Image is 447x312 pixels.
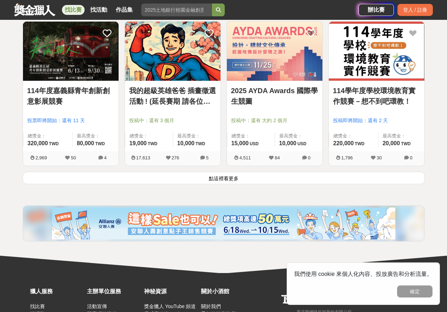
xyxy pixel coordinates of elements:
[279,140,297,146] span: 10,000
[201,304,221,309] a: 關於我們
[359,4,394,16] a: 辦比賽
[130,132,168,140] span: 總獎金：
[195,141,205,146] span: TWD
[87,5,110,15] a: 找活動
[177,140,195,146] span: 10,000
[28,132,68,140] span: 總獎金：
[308,155,310,160] span: 0
[377,155,382,160] span: 30
[227,22,322,81] img: Cover Image
[77,132,114,140] span: 最高獎金：
[104,155,107,160] span: 4
[71,155,76,160] span: 50
[333,132,374,140] span: 總獎金：
[49,141,58,146] span: TWD
[355,141,364,146] span: TWD
[231,132,270,140] span: 總獎金：
[201,287,254,296] div: 關於小酒館
[144,287,197,296] div: 神秘資源
[333,140,354,146] span: 220,000
[239,155,251,160] span: 4,511
[329,22,424,81] img: Cover Image
[62,5,85,15] a: 找比賽
[129,117,216,124] span: 投稿中：還有 3 個月
[30,287,84,296] div: 獵人服務
[141,4,212,16] input: 2025土地銀行校園金融創意挑戰賽：從你出發 開啟智慧金融新頁
[87,304,107,309] a: 活動宣傳
[28,140,48,146] span: 320,000
[341,155,353,160] span: 1,796
[383,140,400,146] span: 20,000
[52,208,395,239] img: cf4fb443-4ad2-4338-9fa3-b46b0bf5d316.png
[397,4,433,16] div: 登入 / 註冊
[275,155,280,160] span: 84
[250,141,258,146] span: USD
[172,155,179,160] span: 276
[333,85,420,107] a: 114學年度學校環境教育實作競賽－想不到吧環教！
[23,172,425,184] button: 點這裡看更多
[144,304,196,309] a: 獎金獵人 YouTube 頻道
[27,117,114,124] span: 投票即將開始：還有 11 天
[297,141,306,146] span: USD
[148,141,157,146] span: TWD
[231,117,318,124] span: 投稿中：還有 大約 2 個月
[95,141,105,146] span: TWD
[130,140,147,146] span: 19,000
[401,141,411,146] span: TWD
[206,155,208,160] span: 5
[77,140,94,146] span: 80,000
[30,304,45,309] a: 找比賽
[136,155,150,160] span: 17,613
[23,22,119,81] img: Cover Image
[279,132,318,140] span: 最高獎金：
[231,140,249,146] span: 15,000
[177,132,216,140] span: 最高獎金：
[383,132,420,140] span: 最高獎金：
[87,287,141,296] div: 主辦單位服務
[27,85,114,107] a: 114年度嘉義縣青年創新創意影展競賽
[231,85,318,107] a: 2025 AYDA Awards 國際學生競圖
[397,285,432,297] button: 確定
[113,5,136,15] a: 作品集
[410,155,412,160] span: 0
[333,117,420,124] span: 投稿即將開始：還有 2 天
[35,155,47,160] span: 2,969
[129,85,216,107] a: 我的超級英雄爸爸 插畫徵選活動 ! (延長賽期 請各位踴躍參與)
[294,271,432,277] span: 我們使用 cookie 來個人化內容、投放廣告和分析流量。
[125,22,220,81] img: Cover Image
